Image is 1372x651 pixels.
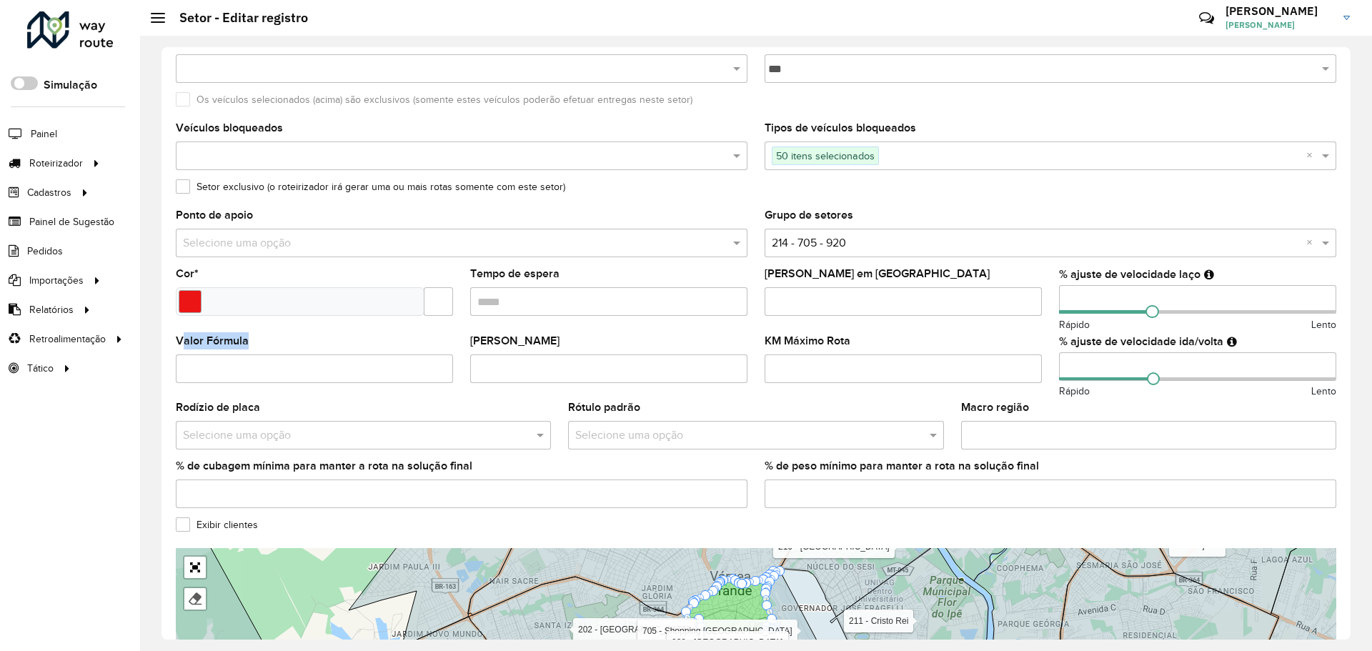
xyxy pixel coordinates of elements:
[176,457,472,474] label: % de cubagem mínima para manter a rota na solução final
[470,332,560,349] label: [PERSON_NAME]
[765,457,1039,474] label: % de peso mínimo para manter a rota na solução final
[165,10,308,26] h2: Setor - Editar registro
[765,265,990,282] label: [PERSON_NAME] em [GEOGRAPHIC_DATA]
[1226,4,1333,18] h3: [PERSON_NAME]
[1311,317,1336,332] span: Lento
[176,92,692,107] label: Os veículos selecionados (acima) são exclusivos (somente estes veículos poderão efetuar entregas ...
[1311,384,1336,399] span: Lento
[1059,266,1200,283] label: % ajuste de velocidade laço
[176,179,565,194] label: Setor exclusivo (o roteirizador irá gerar uma ou mais rotas somente com este setor)
[176,399,260,416] label: Rodízio de placa
[1306,234,1318,252] span: Clear all
[1059,384,1090,399] span: Rápido
[1059,333,1223,350] label: % ajuste de velocidade ida/volta
[765,207,853,224] label: Grupo de setores
[176,332,249,349] label: Valor Fórmula
[772,147,878,164] span: 50 itens selecionados
[176,119,283,136] label: Veículos bloqueados
[31,126,57,141] span: Painel
[1226,19,1333,31] span: [PERSON_NAME]
[29,214,114,229] span: Painel de Sugestão
[1306,147,1318,164] span: Clear all
[29,156,83,171] span: Roteirizador
[29,302,74,317] span: Relatórios
[568,399,640,416] label: Rótulo padrão
[1227,336,1237,347] em: Ajuste de velocidade do veículo entre a saída do depósito até o primeiro cliente e a saída do últ...
[1191,3,1222,34] a: Contato Rápido
[179,290,202,313] input: Select a color
[27,244,63,259] span: Pedidos
[184,588,206,610] div: Remover camada(s)
[765,332,850,349] label: KM Máximo Rota
[184,557,206,578] a: Abrir mapa em tela cheia
[961,399,1029,416] label: Macro região
[765,119,916,136] label: Tipos de veículos bloqueados
[176,265,199,282] label: Cor
[176,517,258,532] label: Exibir clientes
[29,332,106,347] span: Retroalimentação
[27,185,71,200] span: Cadastros
[29,273,84,288] span: Importações
[27,361,54,376] span: Tático
[44,76,97,94] label: Simulação
[470,265,560,282] label: Tempo de espera
[176,207,253,224] label: Ponto de apoio
[1059,317,1090,332] span: Rápido
[1204,269,1214,280] em: Ajuste de velocidade do veículo entre clientes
